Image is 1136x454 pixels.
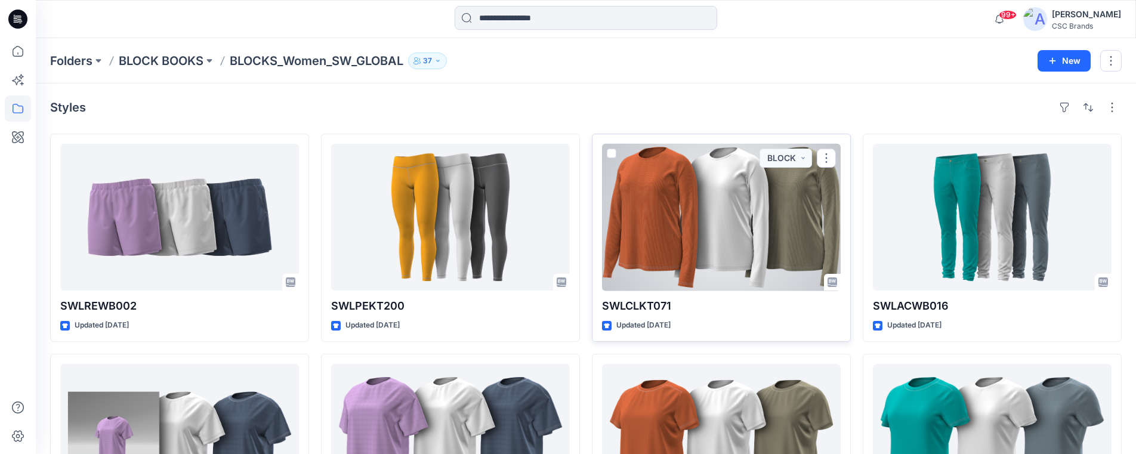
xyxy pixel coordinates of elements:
[50,100,86,115] h4: Styles
[75,319,129,332] p: Updated [DATE]
[602,298,841,314] p: SWLCLKT071
[119,52,203,69] a: BLOCK BOOKS
[1023,7,1047,31] img: avatar
[331,144,570,291] a: SWLPEKT200
[1052,7,1121,21] div: [PERSON_NAME]
[887,319,941,332] p: Updated [DATE]
[50,52,92,69] a: Folders
[873,298,1112,314] p: SWLACWB016
[873,144,1112,291] a: SWLACWB016
[1052,21,1121,30] div: CSC Brands
[423,54,432,67] p: 37
[1038,50,1091,72] button: New
[60,298,299,314] p: SWLREWB002
[602,144,841,291] a: SWLCLKT071
[331,298,570,314] p: SWLPEKT200
[345,319,400,332] p: Updated [DATE]
[616,319,671,332] p: Updated [DATE]
[60,144,299,291] a: SWLREWB002
[408,52,447,69] button: 37
[999,10,1017,20] span: 99+
[230,52,403,69] p: BLOCKS_Women_SW_GLOBAL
